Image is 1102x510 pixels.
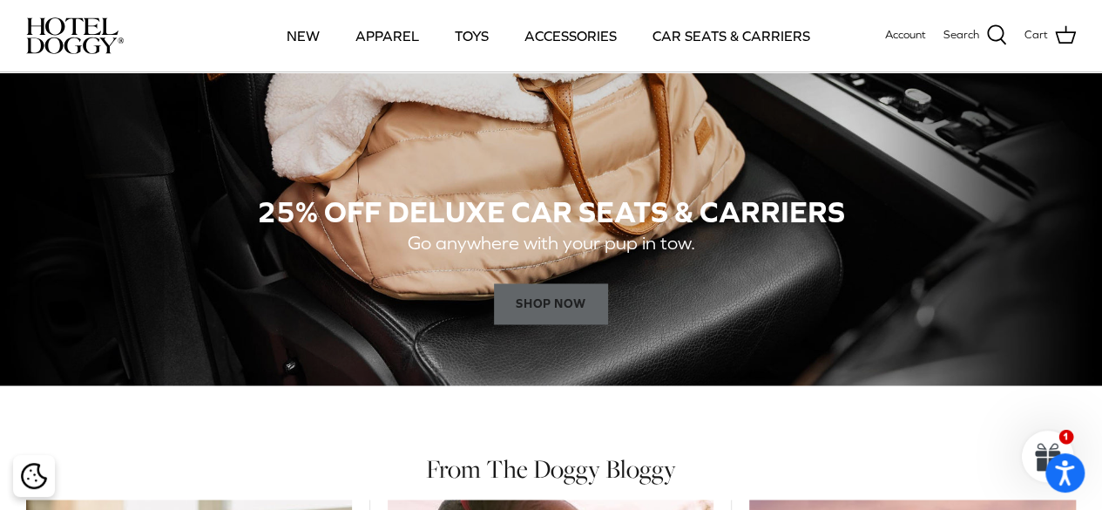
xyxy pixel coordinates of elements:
div: Primary navigation [259,6,838,65]
a: Account [885,26,926,44]
a: TOYS [439,6,504,65]
span: SHOP NOW [494,283,607,325]
button: Cookie policy [18,461,49,492]
p: Go anywhere with your pup in tow. [155,228,948,259]
a: ACCESSORIES [509,6,632,65]
a: APPAREL [340,6,435,65]
span: Cart [1024,26,1048,44]
a: From The Doggy Bloggy [426,451,676,486]
span: Search [943,26,979,44]
span: Account [885,28,926,41]
img: Cookie policy [21,463,47,489]
div: Cookie policy [13,455,55,497]
a: Search [943,24,1007,47]
a: NEW [271,6,335,65]
img: hoteldoggycom [26,17,124,54]
a: Cart [1024,24,1076,47]
h2: 25% OFF DELUXE CAR SEATS & CARRIERS [96,196,1006,228]
a: CAR SEATS & CARRIERS [637,6,826,65]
